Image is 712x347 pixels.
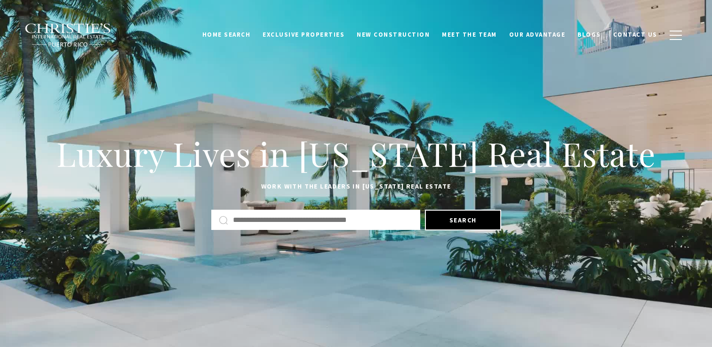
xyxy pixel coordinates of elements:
span: Contact Us [613,31,657,39]
span: Blogs [577,31,601,39]
a: Home Search [196,26,257,44]
h1: Luxury Lives in [US_STATE] Real Estate [50,133,662,174]
a: Our Advantage [503,26,572,44]
a: New Construction [351,26,436,44]
span: Exclusive Properties [263,31,344,39]
span: Our Advantage [509,31,566,39]
a: Exclusive Properties [256,26,351,44]
img: Christie's International Real Estate black text logo [24,23,112,47]
a: Meet the Team [436,26,503,44]
p: Work with the leaders in [US_STATE] Real Estate [50,181,662,192]
button: Search [425,210,501,230]
a: Blogs [571,26,607,44]
span: New Construction [357,31,430,39]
